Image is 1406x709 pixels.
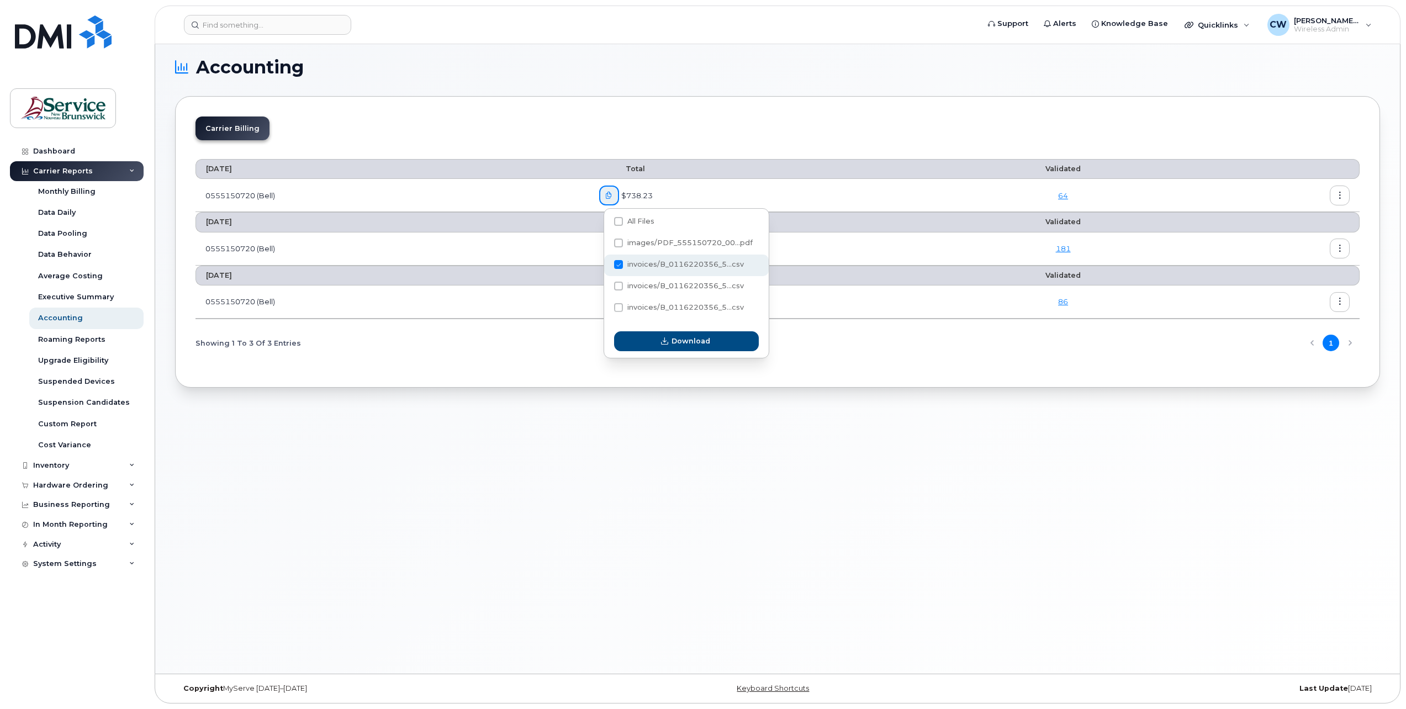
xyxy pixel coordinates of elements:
span: Showing 1 To 3 Of 3 Entries [195,335,301,351]
span: Total [599,218,645,226]
span: Total [599,165,645,173]
a: Keyboard Shortcuts [737,684,809,692]
span: images/PDF_555150720_007_0000000000.pdf [614,241,753,249]
span: invoices/B_0116220356_555150720_20082025_MOB.csv [614,284,744,292]
button: Download [614,331,759,351]
div: MyServe [DATE]–[DATE] [175,684,577,693]
th: Validated [942,266,1185,285]
a: 181 [1056,244,1071,253]
span: invoices/B_0116220356_555150720_20082025_DTL.csv [614,305,744,314]
div: [DATE] [979,684,1380,693]
span: Download [672,336,710,346]
span: images/PDF_555150720_00...pdf [627,239,753,247]
th: [DATE] [195,266,589,285]
span: invoices/B_0116220356_5...csv [627,282,744,290]
span: invoices/B_0116220356_555150720_20082025_ACC.csv [614,262,744,271]
td: 0555150720 (Bell) [195,232,589,266]
span: $738.23 [619,191,653,201]
span: invoices/B_0116220356_5...csv [627,303,744,311]
th: Validated [942,159,1185,179]
a: 64 [1058,191,1068,200]
th: [DATE] [195,212,589,232]
th: [DATE] [195,159,589,179]
td: 0555150720 (Bell) [195,285,589,319]
a: PDF_555150720_005_0000000000.pdf [599,292,620,311]
strong: Copyright [183,684,223,692]
button: Page 1 [1323,335,1339,351]
span: Accounting [196,59,304,76]
th: Validated [942,212,1185,232]
a: 86 [1058,297,1068,306]
td: 0555150720 (Bell) [195,179,589,212]
span: Total [599,271,645,279]
span: invoices/B_0116220356_5...csv [627,260,744,268]
span: All Files [627,217,654,225]
strong: Last Update [1299,684,1348,692]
